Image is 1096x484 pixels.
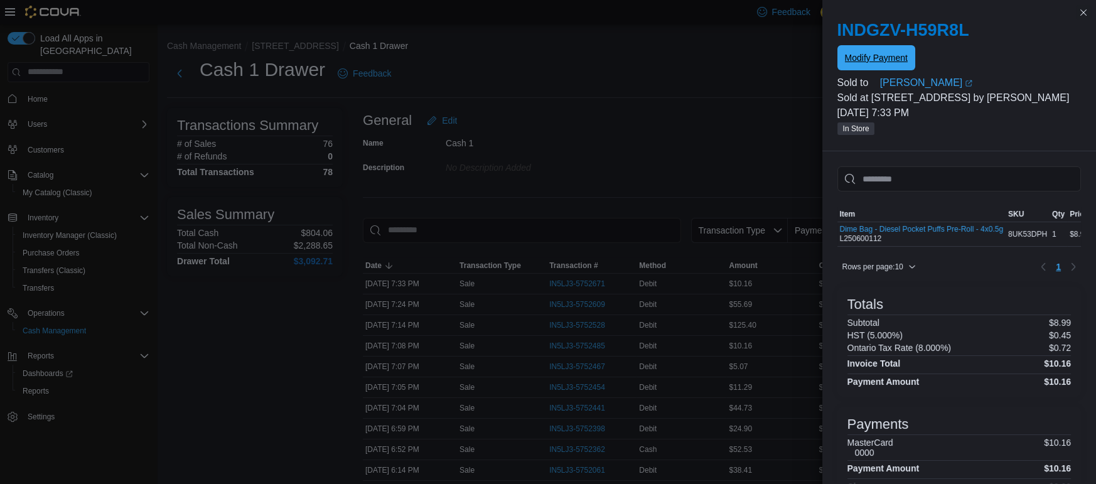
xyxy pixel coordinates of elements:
span: SKU [1008,209,1024,219]
button: Item [837,207,1006,222]
h4: Invoice Total [847,358,901,368]
button: Page 1 of 1 [1051,257,1066,277]
button: SKU [1006,207,1050,222]
span: Item [840,209,856,219]
button: Previous page [1036,259,1051,274]
button: Rows per page:10 [837,259,921,274]
h6: Subtotal [847,318,879,328]
p: $0.45 [1049,330,1071,340]
h3: Payments [847,417,909,432]
div: $8.99 [1067,227,1091,242]
svg: External link [965,80,972,87]
h6: HST (5.000%) [847,330,903,340]
h3: Totals [847,297,883,312]
span: In Store [843,123,869,134]
h4: $10.16 [1044,463,1071,473]
ul: Pagination for table: MemoryTable from EuiInMemoryTable [1051,257,1066,277]
span: Price [1070,209,1088,219]
p: $8.99 [1049,318,1071,328]
nav: Pagination for table: MemoryTable from EuiInMemoryTable [1036,257,1081,277]
h4: Payment Amount [847,463,920,473]
h6: Ontario Tax Rate (8.000%) [847,343,952,353]
h4: $10.16 [1044,358,1071,368]
div: Sold to [837,75,878,90]
span: 8UK53DPH [1008,229,1047,239]
h2: INDGZV-H59R8L [837,20,1082,40]
h4: Payment Amount [847,377,920,387]
button: Close this dialog [1076,5,1091,20]
button: Qty [1050,207,1067,222]
span: Rows per page : 10 [842,262,903,272]
button: Price [1067,207,1091,222]
span: Qty [1052,209,1065,219]
p: [DATE] 7:33 PM [837,105,1082,121]
h6: MasterCard [847,438,893,448]
h4: $10.16 [1044,377,1071,387]
span: Modify Payment [845,51,908,64]
div: 1 [1050,227,1067,242]
div: L250600112 [840,225,1004,244]
input: This is a search bar. As you type, the results lower in the page will automatically filter. [837,166,1082,191]
button: Modify Payment [837,45,915,70]
a: [PERSON_NAME]External link [880,75,1081,90]
button: Dime Bag - Diesel Pocket Puffs Pre-Roll - 4x0.5g [840,225,1004,234]
h6: 0000 [855,448,893,458]
p: $0.72 [1049,343,1071,353]
p: Sold at [STREET_ADDRESS] by [PERSON_NAME] [837,90,1082,105]
span: In Store [837,122,875,135]
button: Next page [1066,259,1081,274]
p: $10.16 [1044,438,1071,458]
span: 1 [1056,261,1061,273]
